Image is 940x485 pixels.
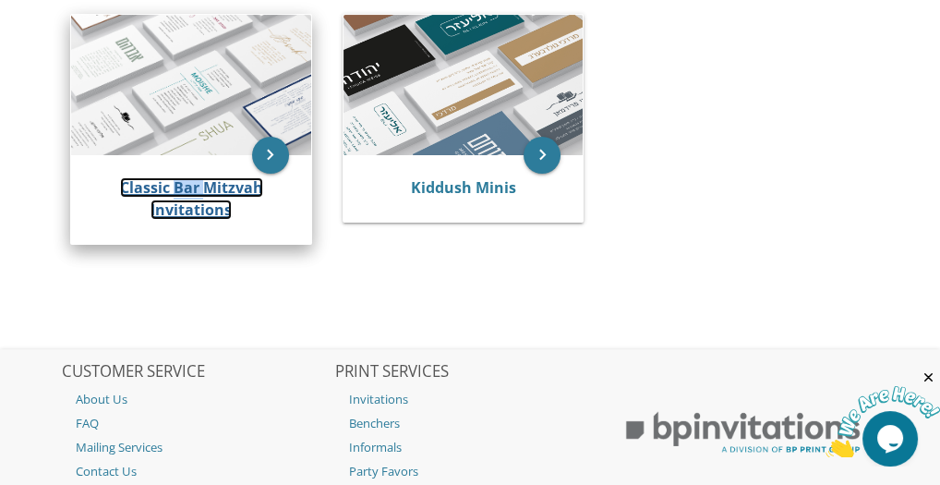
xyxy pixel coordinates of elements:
[410,177,515,198] a: Kiddush Minis
[335,363,606,382] h2: PRINT SERVICES
[62,387,332,411] a: About Us
[62,459,332,483] a: Contact Us
[826,370,940,457] iframe: chat widget
[252,137,289,174] a: keyboard_arrow_right
[335,459,606,483] a: Party Favors
[62,363,332,382] h2: CUSTOMER SERVICE
[335,435,606,459] a: Informals
[335,387,606,411] a: Invitations
[524,137,560,174] a: keyboard_arrow_right
[62,435,332,459] a: Mailing Services
[343,15,583,154] img: Kiddush Minis
[71,15,310,155] img: Classic Bar Mitzvah Invitations
[120,177,263,220] a: Classic Bar Mitzvah Invitations
[608,400,878,466] img: BP Print Group
[62,411,332,435] a: FAQ
[335,411,606,435] a: Benchers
